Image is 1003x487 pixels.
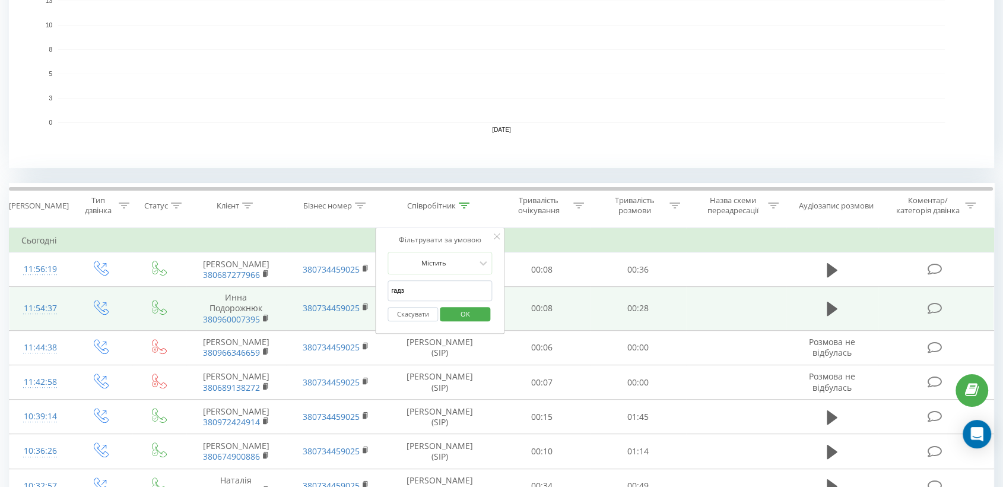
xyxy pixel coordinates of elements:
a: 380734459025 [303,377,360,388]
div: Тривалість розмови [603,195,666,216]
td: 01:45 [590,400,686,434]
button: Скасувати [388,307,438,322]
a: 380674900886 [203,451,260,462]
text: 8 [49,46,52,53]
span: Розмова не відбулась [809,371,855,393]
text: 0 [49,119,52,126]
span: Розмова не відбулась [809,336,855,358]
div: Статус [144,201,168,211]
div: Тривалість очікування [507,195,570,216]
a: 380734459025 [303,341,360,353]
div: Назва схеми переадресації [702,195,765,216]
td: [PERSON_NAME] (SIP) [386,365,493,400]
div: 10:36:26 [21,439,59,463]
td: [PERSON_NAME] [186,252,286,287]
div: 11:54:37 [21,297,59,320]
td: 00:08 [494,287,590,331]
a: 380734459025 [303,445,360,457]
a: 380734459025 [303,302,360,314]
td: [PERSON_NAME] [186,330,286,365]
td: 00:00 [590,365,686,400]
td: 00:36 [590,252,686,287]
div: 11:42:58 [21,371,59,394]
a: 380972424914 [203,416,260,428]
td: [PERSON_NAME] [186,400,286,434]
button: OK [440,307,490,322]
a: 380687277966 [203,269,260,280]
div: Співробітник [407,201,456,211]
div: Open Intercom Messenger [963,420,991,448]
text: 10 [46,22,53,29]
div: Коментар/категорія дзвінка [893,195,962,216]
text: [DATE] [492,127,511,133]
a: 380960007395 [203,314,260,325]
td: 00:07 [494,365,590,400]
td: [PERSON_NAME] (SIP) [386,400,493,434]
td: 01:14 [590,434,686,469]
td: [PERSON_NAME] [186,434,286,469]
a: 380734459025 [303,264,360,275]
div: 11:44:38 [21,336,59,359]
div: Фільтрувати за умовою [388,234,492,246]
td: 00:06 [494,330,590,365]
a: 380966346659 [203,347,260,358]
div: [PERSON_NAME] [9,201,69,211]
text: 5 [49,71,52,77]
span: OK [449,305,482,323]
td: 00:28 [590,287,686,331]
td: [PERSON_NAME] (SIP) [386,330,493,365]
div: Аудіозапис розмови [799,201,874,211]
td: 00:00 [590,330,686,365]
div: Бізнес номер [303,201,352,211]
text: 3 [49,95,52,102]
a: 380689138272 [203,382,260,393]
a: 380734459025 [303,411,360,422]
div: 11:56:19 [21,258,59,281]
td: [PERSON_NAME] [186,365,286,400]
td: Инна Подорожнюк [186,287,286,331]
div: Клієнт [217,201,239,211]
td: Сьогодні [9,229,994,252]
div: 10:39:14 [21,405,59,428]
td: 00:08 [494,252,590,287]
td: 00:10 [494,434,590,469]
input: Введіть значення [388,280,492,301]
td: 00:15 [494,400,590,434]
td: [PERSON_NAME] (SIP) [386,434,493,469]
div: Тип дзвінка [81,195,116,216]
